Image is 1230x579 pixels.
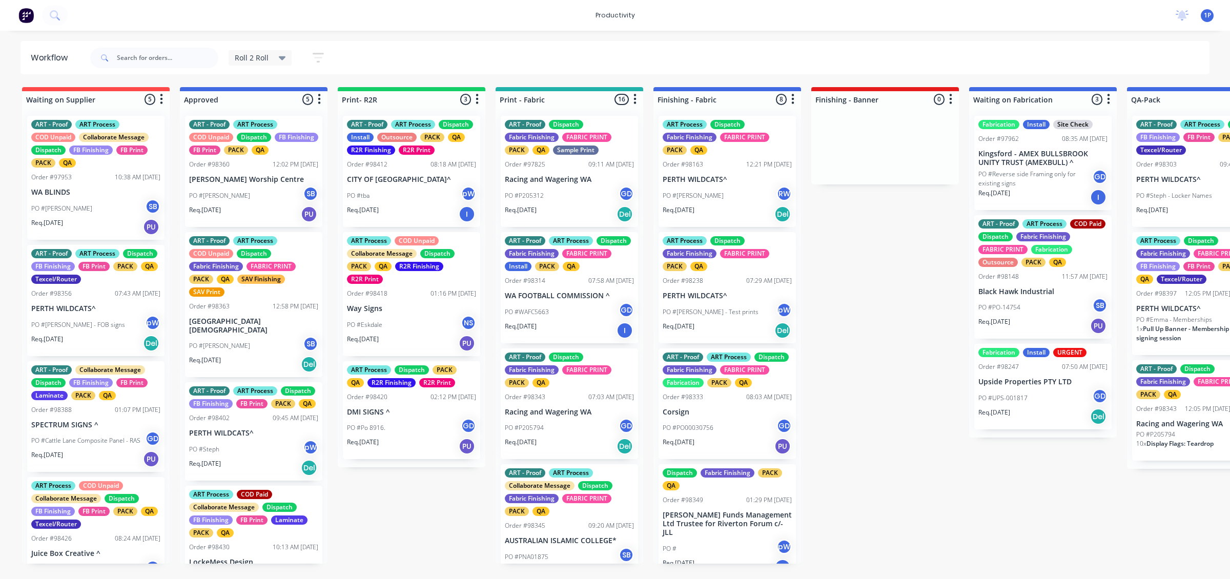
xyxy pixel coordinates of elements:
[461,315,476,330] div: NS
[271,399,295,408] div: PACK
[31,378,66,387] div: Dispatch
[143,335,159,351] div: Del
[301,356,317,373] div: Del
[1136,160,1177,169] div: Order #98303
[663,365,716,375] div: Fabric Finishing
[663,353,703,362] div: ART - Proof
[505,205,537,215] p: Req. [DATE]
[776,186,792,201] div: RW
[189,386,230,396] div: ART - Proof
[1136,249,1190,258] div: Fabric Finishing
[31,421,160,429] p: SPECTRUM SIGNS ^
[505,365,559,375] div: Fabric Finishing
[31,120,72,129] div: ART - Proof
[505,146,529,155] div: PACK
[189,175,318,184] p: [PERSON_NAME] Worship Centre
[233,120,277,129] div: ART Process
[347,249,417,258] div: Collaborate Message
[549,236,593,245] div: ART Process
[776,418,792,433] div: GD
[978,317,1010,326] p: Req. [DATE]
[31,304,160,313] p: PERTH WILDCATS^
[1136,404,1177,413] div: Order #98343
[75,365,145,375] div: Collaborate Message
[978,287,1108,296] p: Black Hawk Industrial
[1023,120,1050,129] div: Install
[31,249,72,258] div: ART - Proof
[18,8,34,23] img: Factory
[31,204,92,213] p: PO #[PERSON_NAME]
[617,322,633,339] div: I
[273,160,318,169] div: 12:02 PM [DATE]
[974,344,1112,429] div: FabricationInstallURGENTOrder #9824707:50 AM [DATE]Upside Properties PTY LTDPO #UPS-001817GDReq.[...
[501,116,638,227] div: ART - ProofDispatchFabric FinishingFABRIC PRINTPACKQASample PrintOrder #9782509:11 AM [DATE]Racin...
[1136,133,1180,142] div: FB Finishing
[588,160,634,169] div: 09:11 AM [DATE]
[1016,232,1070,241] div: Fabric Finishing
[217,275,234,284] div: QA
[588,392,634,402] div: 07:03 AM [DATE]
[978,150,1108,167] p: Kingsford - AMEX BULLSBROOK UNITY TRUST (AMEXBULL) ^
[746,160,792,169] div: 12:21 PM [DATE]
[1136,289,1177,298] div: Order #98397
[1136,377,1190,386] div: Fabric Finishing
[27,361,165,472] div: ART - ProofCollaborate MessageDispatchFB FinishingFB PrintLaminatePACKQAOrder #9838801:07 PM [DAT...
[189,120,230,129] div: ART - Proof
[189,205,221,215] p: Req. [DATE]
[690,146,707,155] div: QA
[978,170,1092,188] p: PO #Reverse side Framing only for existing signs
[233,386,277,396] div: ART Process
[619,186,634,201] div: GD
[59,158,76,168] div: QA
[115,405,160,415] div: 01:07 PM [DATE]
[31,320,125,329] p: PO #[PERSON_NAME] - FOB signs
[347,408,476,417] p: DMI SIGNS ^
[189,275,213,284] div: PACK
[31,275,81,284] div: Texcel/Router
[974,215,1112,339] div: ART - ProofART ProcessCOD PaidDispatchFabric FinishingFABRIC PRINTFabricationOutsourcePACKQAOrder...
[395,262,443,271] div: R2R Finishing
[754,353,789,362] div: Dispatch
[1022,219,1067,229] div: ART Process
[505,392,545,402] div: Order #98343
[1053,120,1093,129] div: Site Check
[189,262,243,271] div: Fabric Finishing
[347,262,371,271] div: PACK
[143,219,159,235] div: PU
[1070,219,1105,229] div: COD Paid
[505,276,545,285] div: Order #98314
[1092,298,1108,313] div: SB
[189,146,220,155] div: FB Print
[978,348,1019,357] div: Fabrication
[505,120,545,129] div: ART - Proof
[746,276,792,285] div: 07:29 AM [DATE]
[588,276,634,285] div: 07:58 AM [DATE]
[505,191,544,200] p: PO #P205312
[347,275,383,284] div: R2R Print
[189,317,318,335] p: [GEOGRAPHIC_DATA][DEMOGRAPHIC_DATA]
[663,378,704,387] div: Fabrication
[116,146,148,155] div: FB Print
[189,236,230,245] div: ART - Proof
[1136,390,1160,399] div: PACK
[505,353,545,362] div: ART - Proof
[532,378,549,387] div: QA
[1136,146,1186,155] div: Texcel/Router
[79,133,149,142] div: Collaborate Message
[395,365,429,375] div: Dispatch
[237,133,271,142] div: Dispatch
[710,236,745,245] div: Dispatch
[273,413,318,423] div: 09:45 AM [DATE]
[224,146,248,155] div: PACK
[978,303,1020,312] p: PO #PO-14754
[237,275,285,284] div: SAV Finishing
[78,262,110,271] div: FB Print
[1049,258,1066,267] div: QA
[549,120,583,129] div: Dispatch
[663,262,687,271] div: PACK
[735,378,752,387] div: QA
[659,232,796,343] div: ART ProcessDispatchFabric FinishingFABRIC PRINTPACKQAOrder #9823807:29 AM [DATE]PERTH WILDCATS^PO...
[247,262,296,271] div: FABRIC PRINT
[663,175,792,184] p: PERTH WILDCATS^
[553,146,599,155] div: Sample Print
